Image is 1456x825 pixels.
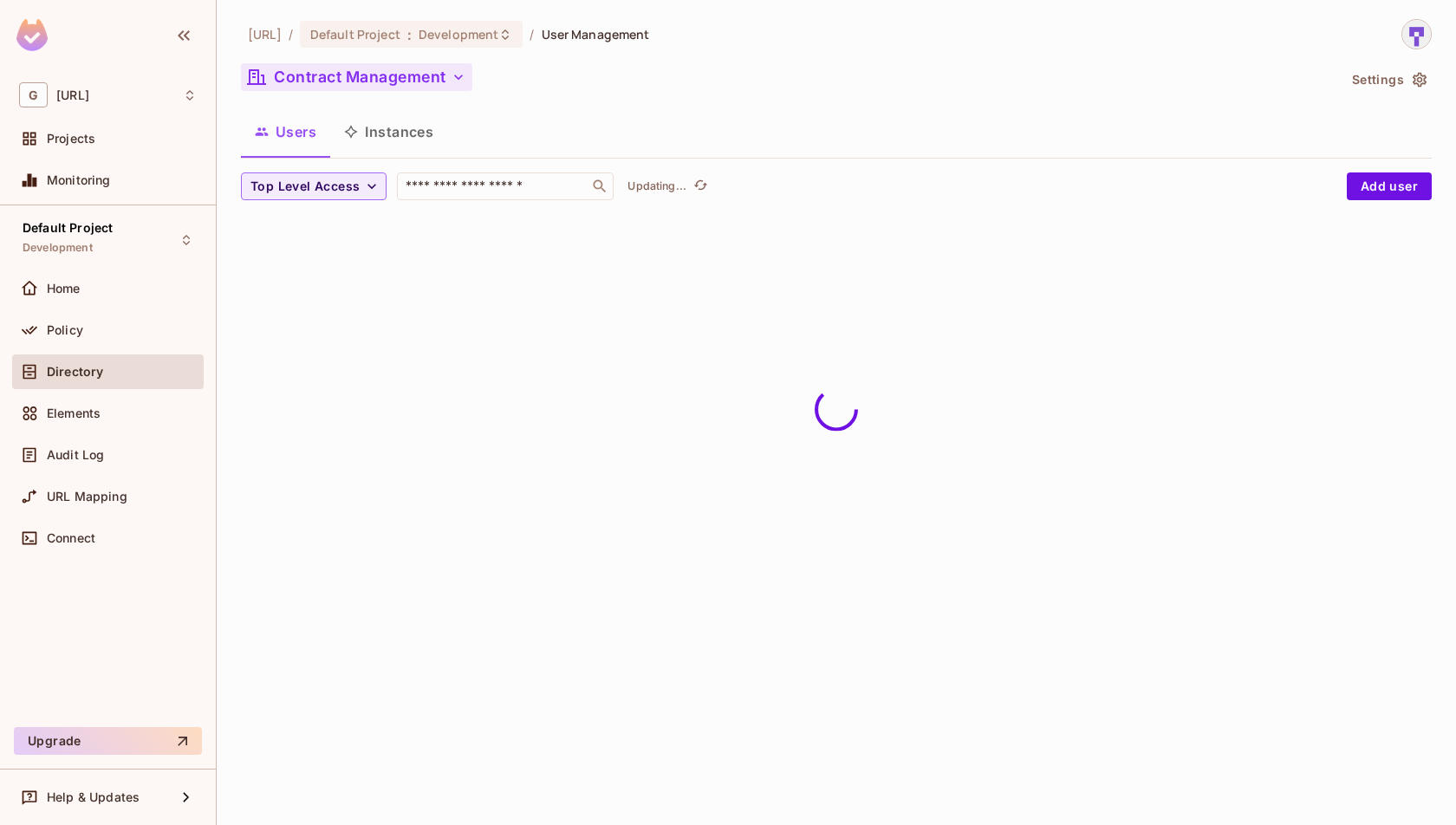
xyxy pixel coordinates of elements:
button: Settings [1345,66,1432,94]
span: URL Mapping [47,490,127,503]
span: Workspace: genworx.ai [56,88,89,102]
span: Connect [47,531,95,545]
li: / [530,26,534,42]
span: Home [47,282,81,296]
span: Elements [47,406,101,420]
p: Updating... [627,179,686,193]
span: Default Project [310,26,400,42]
button: Contract Management [241,63,472,91]
button: Top Level Access [241,172,387,200]
span: Default Project [23,221,113,235]
button: Users [241,110,330,153]
span: refresh [693,178,708,195]
button: Instances [330,110,447,153]
span: the active workspace [248,26,282,42]
span: Directory [47,365,103,379]
span: Top Level Access [250,176,360,198]
span: : [406,28,413,42]
span: Development [23,241,93,255]
button: Add user [1347,172,1432,200]
span: Help & Updates [47,790,140,804]
button: Upgrade [14,727,202,755]
span: Click to refresh data [686,176,711,197]
span: Projects [47,132,95,146]
span: Audit Log [47,448,104,462]
span: Monitoring [47,173,111,187]
li: / [289,26,293,42]
img: SReyMgAAAABJRU5ErkJggg== [16,19,48,51]
span: User Management [542,26,650,42]
button: refresh [690,176,711,197]
span: G [19,82,48,107]
span: Development [419,26,498,42]
img: sharmila@genworx.ai [1402,20,1431,49]
span: Policy [47,323,83,337]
